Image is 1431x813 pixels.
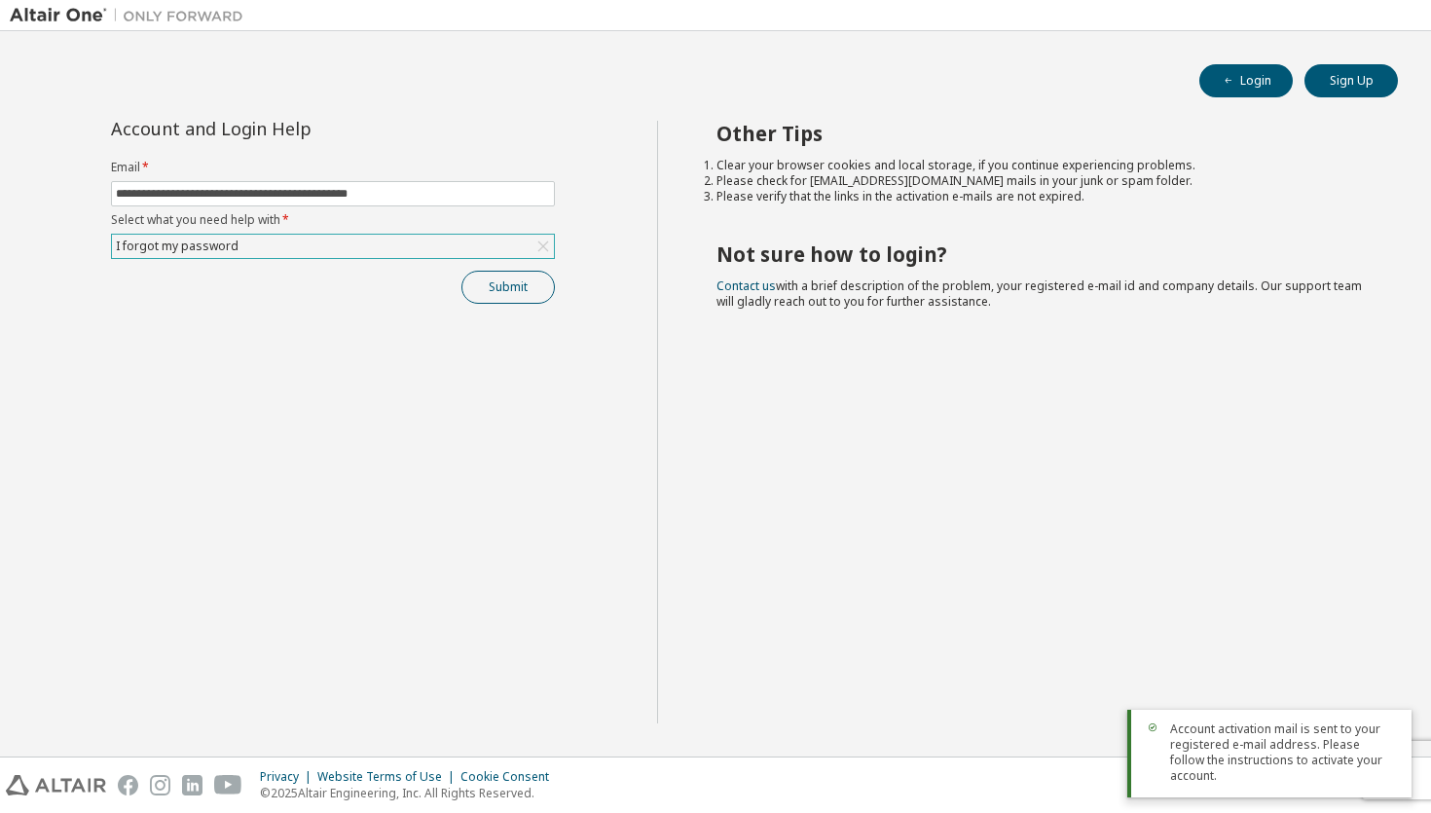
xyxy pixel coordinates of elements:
button: Submit [461,271,555,304]
div: Account and Login Help [111,121,466,136]
div: Cookie Consent [460,769,561,785]
h2: Not sure how to login? [716,241,1364,267]
button: Login [1199,64,1293,97]
div: I forgot my password [113,236,241,257]
li: Clear your browser cookies and local storage, if you continue experiencing problems. [716,158,1364,173]
li: Please check for [EMAIL_ADDRESS][DOMAIN_NAME] mails in your junk or spam folder. [716,173,1364,189]
div: Website Terms of Use [317,769,460,785]
img: instagram.svg [150,775,170,795]
img: Altair One [10,6,253,25]
p: © 2025 Altair Engineering, Inc. All Rights Reserved. [260,785,561,801]
img: altair_logo.svg [6,775,106,795]
label: Select what you need help with [111,212,555,228]
img: facebook.svg [118,775,138,795]
label: Email [111,160,555,175]
img: linkedin.svg [182,775,202,795]
span: Account activation mail is sent to your registered e-mail address. Please follow the instructions... [1170,721,1396,784]
div: I forgot my password [112,235,554,258]
span: with a brief description of the problem, your registered e-mail id and company details. Our suppo... [716,277,1362,310]
a: Contact us [716,277,776,294]
button: Sign Up [1304,64,1398,97]
img: youtube.svg [214,775,242,795]
div: Privacy [260,769,317,785]
h2: Other Tips [716,121,1364,146]
li: Please verify that the links in the activation e-mails are not expired. [716,189,1364,204]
